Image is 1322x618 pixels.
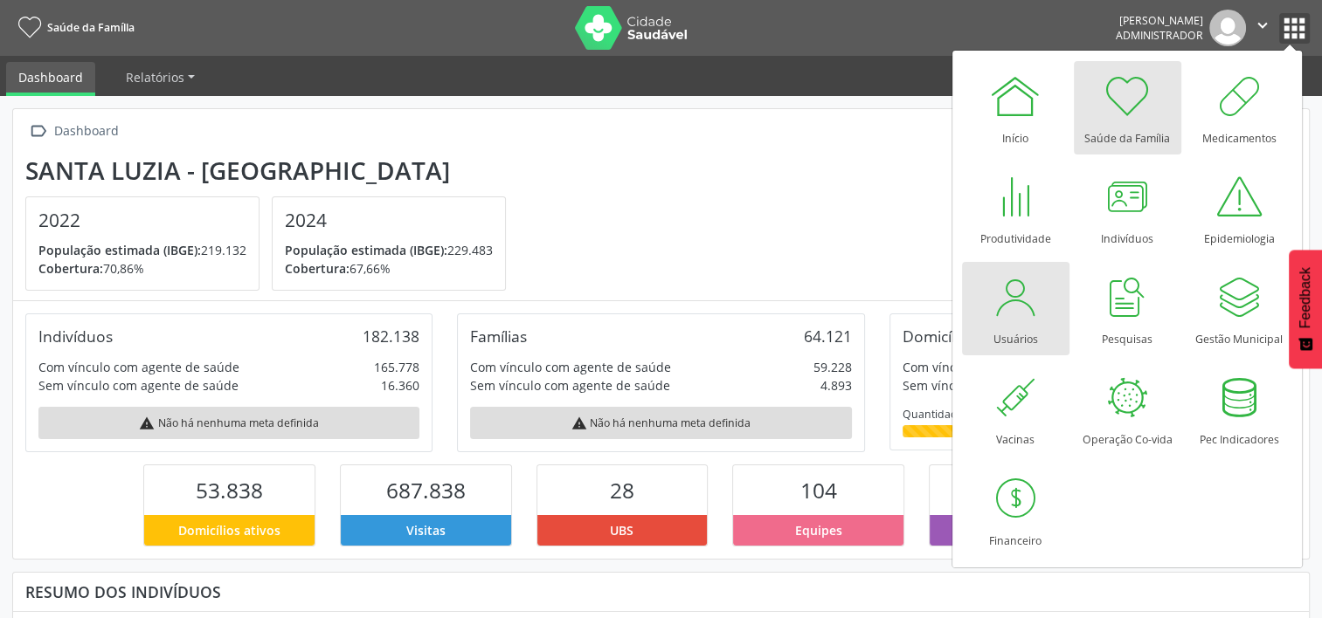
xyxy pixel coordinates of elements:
[285,209,493,231] h4: 2024
[139,415,155,431] i: warning
[6,62,95,96] a: Dashboard
[610,521,633,539] span: UBS
[794,521,841,539] span: Equipes
[38,241,246,259] p: 219.132
[38,326,113,346] div: Indivíduos
[903,376,1103,395] div: Sem vínculo com agente de saúde
[903,326,975,346] div: Domicílios
[38,260,103,277] span: Cobertura:
[1074,262,1181,355] a: Pesquisas
[813,358,852,376] div: 59.228
[962,161,1069,255] a: Produtividade
[1116,28,1203,43] span: Administrador
[363,326,419,346] div: 182.138
[25,119,121,144] a:  Dashboard
[470,326,527,346] div: Famílias
[962,463,1069,557] a: Financeiro
[1289,250,1322,368] button: Feedback - Mostrar pesquisa
[820,376,852,395] div: 4.893
[1298,267,1313,328] span: Feedback
[1279,13,1310,44] button: apps
[799,476,836,505] span: 104
[470,376,670,395] div: Sem vínculo com agente de saúde
[1253,16,1272,35] i: 
[38,407,419,439] div: Não há nenhuma meta definida
[1074,362,1181,456] a: Operação Co-vida
[25,119,51,144] i: 
[196,476,263,505] span: 53.838
[1186,362,1293,456] a: Pec Indicadores
[1209,10,1246,46] img: img
[178,521,280,539] span: Domicílios ativos
[126,69,184,86] span: Relatórios
[25,156,518,185] div: Santa Luzia - [GEOGRAPHIC_DATA]
[1186,61,1293,154] a: Medicamentos
[962,61,1069,154] a: Início
[12,13,135,42] a: Saúde da Família
[903,358,1104,376] div: Com vínculo com agente de saúde
[38,259,246,278] p: 70,86%
[386,476,466,505] span: 687.838
[962,362,1069,456] a: Vacinas
[47,20,135,35] span: Saúde da Família
[1246,10,1279,46] button: 
[38,209,246,231] h4: 2022
[25,582,1297,601] div: Resumo dos indivíduos
[38,242,201,258] span: População estimada (IBGE):
[374,358,419,376] div: 165.778
[470,358,671,376] div: Com vínculo com agente de saúde
[1186,161,1293,255] a: Epidemiologia
[51,119,121,144] div: Dashboard
[1186,262,1293,355] a: Gestão Municipal
[285,242,447,258] span: População estimada (IBGE):
[285,260,350,277] span: Cobertura:
[38,376,239,395] div: Sem vínculo com agente de saúde
[962,262,1069,355] a: Usuários
[285,259,493,278] p: 67,66%
[470,407,851,439] div: Não há nenhuma meta definida
[903,407,1284,422] div: Quantidade cadastrada / estimada
[406,521,446,539] span: Visitas
[285,241,493,259] p: 229.483
[114,62,207,93] a: Relatórios
[1116,13,1203,28] div: [PERSON_NAME]
[38,358,239,376] div: Com vínculo com agente de saúde
[1074,161,1181,255] a: Indivíduos
[610,476,634,505] span: 28
[381,376,419,395] div: 16.360
[1074,61,1181,154] a: Saúde da Família
[804,326,852,346] div: 64.121
[571,415,587,431] i: warning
